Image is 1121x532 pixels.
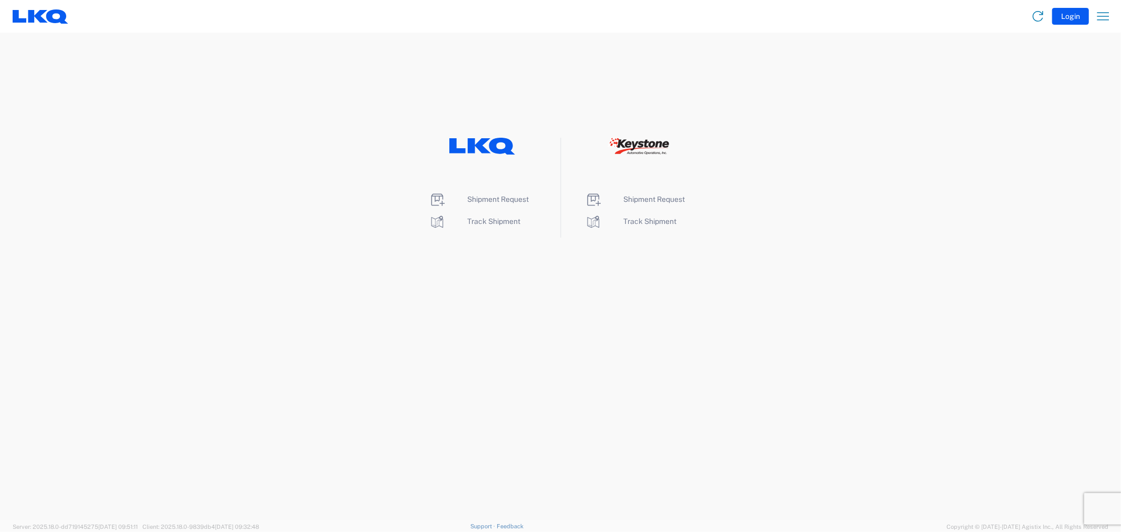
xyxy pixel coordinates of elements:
a: Shipment Request [585,195,685,203]
span: Server: 2025.18.0-dd719145275 [13,524,138,530]
span: [DATE] 09:51:11 [98,524,138,530]
span: Track Shipment [624,217,677,226]
span: Shipment Request [468,195,529,203]
a: Shipment Request [429,195,529,203]
a: Feedback [497,523,523,529]
span: Client: 2025.18.0-9839db4 [142,524,259,530]
a: Track Shipment [429,217,521,226]
span: Track Shipment [468,217,521,226]
a: Support [470,523,497,529]
span: [DATE] 09:32:48 [215,524,259,530]
span: Shipment Request [624,195,685,203]
a: Track Shipment [585,217,677,226]
span: Copyright © [DATE]-[DATE] Agistix Inc., All Rights Reserved [947,522,1108,531]
button: Login [1052,8,1089,25]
